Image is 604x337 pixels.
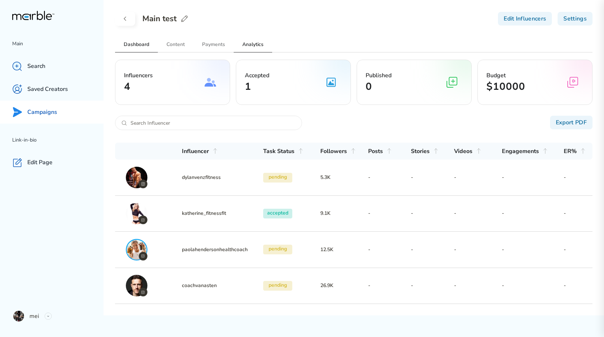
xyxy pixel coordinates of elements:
[502,173,564,182] h3: -
[454,209,502,218] h3: -
[502,245,564,254] h3: -
[454,281,502,290] h3: -
[411,209,454,218] h3: -
[234,37,272,52] h2: Analytics
[193,37,234,52] h2: Payments
[263,209,292,218] h3: accepted
[27,86,68,93] p: Saved Creators
[27,63,45,70] p: Search
[411,173,454,182] h3: -
[368,173,411,182] h3: -
[29,312,39,320] p: mei
[454,147,472,155] h3: Videos
[454,173,502,182] h3: -
[564,245,592,254] h3: -
[124,80,153,93] h2: 4
[368,281,411,290] h3: -
[27,159,52,166] p: Edit Page
[502,209,564,218] h3: -
[27,109,57,116] p: Campaigns
[182,147,209,155] h3: Influencer
[115,37,158,52] h2: Dashboard
[158,37,193,52] h2: Content
[564,281,592,290] h3: -
[263,281,292,291] h3: pending
[320,245,368,254] h3: 12.5K
[142,13,177,24] h2: Main test
[368,245,411,254] h3: -
[182,209,226,218] p: katherine_fitnessfit
[558,12,592,26] div: Settings
[366,71,392,79] span: Published
[320,173,368,182] h3: 5.3K
[454,245,502,254] h3: -
[411,245,454,254] h3: -
[182,173,221,182] p: dylanvenzfitness
[124,71,153,79] span: Influencers
[245,80,269,93] h2: 1
[12,40,104,48] p: Main
[182,245,248,254] p: paolahendersonhealthcoach
[320,209,368,218] h3: 9.1K
[486,71,506,79] span: Budget
[564,173,592,182] h3: -
[564,147,577,155] h3: ER%
[263,245,292,254] h3: pending
[320,281,368,290] h3: 26.9K
[411,147,430,155] h3: Stories
[550,116,592,129] div: Export PDF
[263,173,292,183] h3: pending
[502,147,539,155] h3: Engagements
[411,281,454,290] h3: -
[12,136,104,144] p: Link-in-bio
[263,147,294,155] h3: Task Status
[368,209,411,218] h3: -
[245,71,269,79] span: Accepted
[127,116,302,130] input: Search Influencer
[366,80,392,93] h2: 0
[564,209,592,218] h3: -
[320,147,347,155] h3: Followers
[502,281,564,290] h3: -
[182,281,217,290] p: coachvanasten
[498,12,552,26] div: Edit Influencers
[486,80,525,93] h2: $10000
[368,147,383,155] h3: Posts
